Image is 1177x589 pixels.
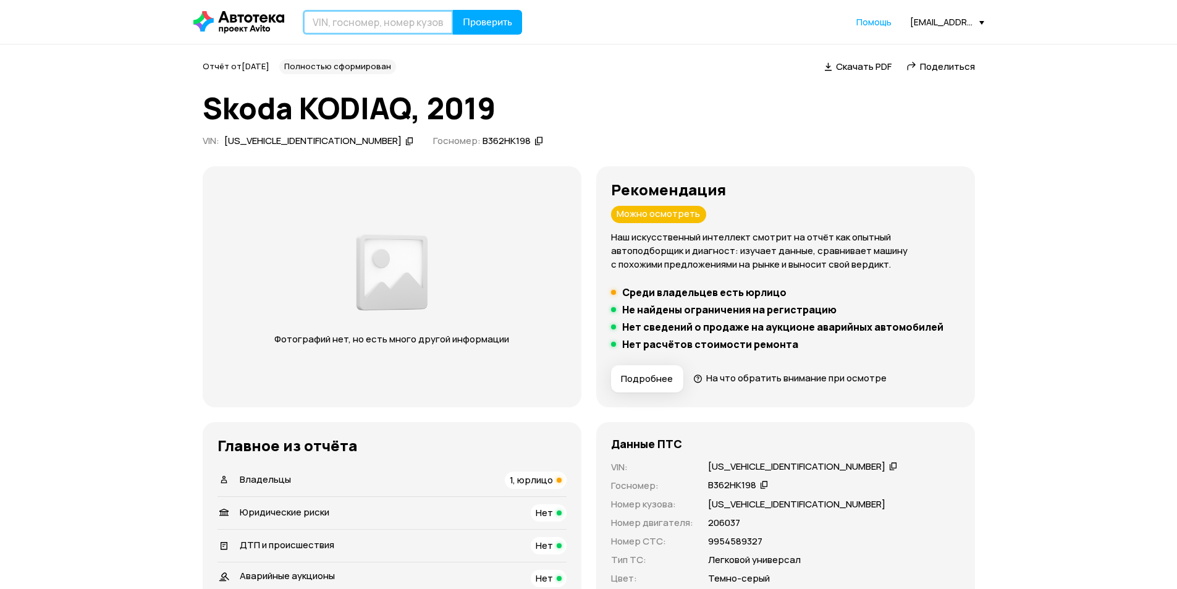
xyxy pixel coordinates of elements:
h5: Не найдены ограничения на регистрацию [622,303,837,316]
span: ДТП и происшествия [240,538,334,551]
span: Госномер: [433,134,481,147]
p: [US_VEHICLE_IDENTIFICATION_NUMBER] [708,498,885,511]
p: 206037 [708,516,740,530]
p: Фотографий нет, но есть много другой информации [263,333,521,346]
div: [US_VEHICLE_IDENTIFICATION_NUMBER] [708,460,885,473]
span: Проверить [463,17,512,27]
span: Подробнее [621,373,673,385]
a: Поделиться [906,60,975,73]
input: VIN, госномер, номер кузова [303,10,454,35]
h5: Нет расчётов стоимости ремонта [622,338,798,350]
div: В362НК198 [708,479,756,492]
p: Легковой универсал [708,553,801,567]
span: Нет [536,572,553,585]
span: Владельцы [240,473,291,486]
span: Отчёт от [DATE] [203,61,269,72]
div: В362НК198 [483,135,531,148]
h3: Рекомендация [611,181,960,198]
p: Цвет : [611,572,693,585]
div: Можно осмотреть [611,206,706,223]
span: Поделиться [920,60,975,73]
p: Номер двигателя : [611,516,693,530]
p: Темно-серый [708,572,770,585]
span: Нет [536,539,553,552]
p: Наш искусственный интеллект смотрит на отчёт как опытный автоподборщик и диагност: изучает данные... [611,231,960,271]
a: Скачать PDF [824,60,892,73]
span: 1, юрлицо [510,473,553,486]
div: Полностью сформирован [279,59,396,74]
span: Аварийные аукционы [240,569,335,582]
span: Юридические риски [240,506,329,519]
img: d89e54fb62fcf1f0.png [353,227,431,318]
button: Подробнее [611,365,683,392]
div: [US_VEHICLE_IDENTIFICATION_NUMBER] [224,135,402,148]
h4: Данные ПТС [611,437,682,451]
p: Номер кузова : [611,498,693,511]
p: VIN : [611,460,693,474]
h1: Skoda KODIAQ, 2019 [203,91,975,125]
a: Помощь [856,16,892,28]
span: Скачать PDF [836,60,892,73]
div: [EMAIL_ADDRESS][DOMAIN_NAME] [910,16,984,28]
button: Проверить [453,10,522,35]
h5: Нет сведений о продаже на аукционе аварийных автомобилей [622,321,943,333]
p: Тип ТС : [611,553,693,567]
h5: Среди владельцев есть юрлицо [622,286,787,299]
span: На что обратить внимание при осмотре [706,371,887,384]
p: Номер СТС : [611,535,693,548]
span: VIN : [203,134,219,147]
a: На что обратить внимание при осмотре [693,371,887,384]
h3: Главное из отчёта [217,437,567,454]
span: Нет [536,506,553,519]
p: Госномер : [611,479,693,493]
p: 9954589327 [708,535,762,548]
